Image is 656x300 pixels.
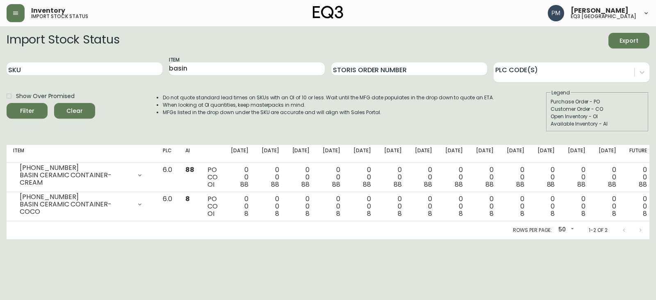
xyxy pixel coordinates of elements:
[415,166,433,188] div: 0 0
[20,172,132,186] div: BASIN CERAMIC CONTAINER-CREAM
[599,195,616,218] div: 0 0
[507,195,524,218] div: 0 0
[485,180,494,189] span: 88
[301,180,310,189] span: 88
[185,165,194,174] span: 88
[599,166,616,188] div: 0 0
[629,166,647,188] div: 0 0
[367,209,371,218] span: 8
[561,145,592,163] th: [DATE]
[185,194,190,204] span: 8
[551,120,644,128] div: Available Inventory - AI
[13,195,150,213] div: [PHONE_NUMBER]BASIN CERAMIC CONTAINER-COCO
[643,209,647,218] span: 8
[547,180,555,189] span: 88
[61,106,89,116] span: Clear
[469,145,500,163] th: [DATE]
[240,180,248,189] span: 88
[500,145,531,163] th: [DATE]
[476,166,494,188] div: 0 0
[445,195,463,218] div: 0 0
[13,166,150,184] div: [PHONE_NUMBER]BASIN CERAMIC CONTAINER-CREAM
[347,145,378,163] th: [DATE]
[623,145,654,163] th: Future
[415,195,433,218] div: 0 0
[615,36,643,46] span: Export
[589,227,608,234] p: 1-2 of 2
[428,209,432,218] span: 8
[577,180,585,189] span: 88
[408,145,439,163] th: [DATE]
[207,195,218,218] div: PO CO
[323,166,340,188] div: 0 0
[207,166,218,188] div: PO CO
[20,193,132,201] div: [PHONE_NUMBER]
[507,166,524,188] div: 0 0
[7,33,119,48] h2: Import Stock Status
[639,180,647,189] span: 88
[571,7,629,14] span: [PERSON_NAME]
[551,113,644,120] div: Open Inventory - OI
[363,180,371,189] span: 88
[384,166,402,188] div: 0 0
[163,109,494,116] li: MFGs listed in the drop down under the SKU are accurate and will align with Sales Portal.
[231,195,248,218] div: 0 0
[323,195,340,218] div: 0 0
[551,89,571,96] legend: Legend
[262,195,279,218] div: 0 0
[394,180,402,189] span: 88
[20,201,132,215] div: BASIN CERAMIC CONTAINER-COCO
[520,209,524,218] span: 8
[336,209,340,218] span: 8
[262,166,279,188] div: 0 0
[7,145,156,163] th: Item
[20,164,132,172] div: [PHONE_NUMBER]
[490,209,494,218] span: 8
[156,192,179,221] td: 6.0
[384,195,402,218] div: 0 0
[207,180,214,189] span: OI
[459,209,463,218] span: 8
[568,195,585,218] div: 0 0
[445,166,463,188] div: 0 0
[629,195,647,218] div: 0 0
[516,180,524,189] span: 88
[271,180,279,189] span: 88
[31,14,88,19] h5: import stock status
[313,6,343,19] img: logo
[551,98,644,105] div: Purchase Order - PO
[16,92,75,101] span: Show Over Promised
[424,180,432,189] span: 88
[286,145,317,163] th: [DATE]
[398,209,402,218] span: 8
[608,180,616,189] span: 88
[179,145,201,163] th: AI
[378,145,408,163] th: [DATE]
[224,145,255,163] th: [DATE]
[255,145,286,163] th: [DATE]
[571,14,636,19] h5: eq3 [GEOGRAPHIC_DATA]
[316,145,347,163] th: [DATE]
[207,209,214,218] span: OI
[156,145,179,163] th: PLC
[581,209,585,218] span: 8
[7,103,48,119] button: Filter
[353,166,371,188] div: 0 0
[156,163,179,192] td: 6.0
[163,101,494,109] li: When looking at OI quantities, keep masterpacks in mind.
[31,7,65,14] span: Inventory
[231,166,248,188] div: 0 0
[439,145,469,163] th: [DATE]
[163,94,494,101] li: Do not quote standard lead times on SKUs with an OI of 10 or less. Wait until the MFG date popula...
[551,105,644,113] div: Customer Order - CO
[292,195,310,218] div: 0 0
[54,103,95,119] button: Clear
[592,145,623,163] th: [DATE]
[538,166,555,188] div: 0 0
[555,223,576,237] div: 50
[538,195,555,218] div: 0 0
[608,33,649,48] button: Export
[548,5,564,21] img: 0a7c5790205149dfd4c0ba0a3a48f705
[551,209,555,218] span: 8
[568,166,585,188] div: 0 0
